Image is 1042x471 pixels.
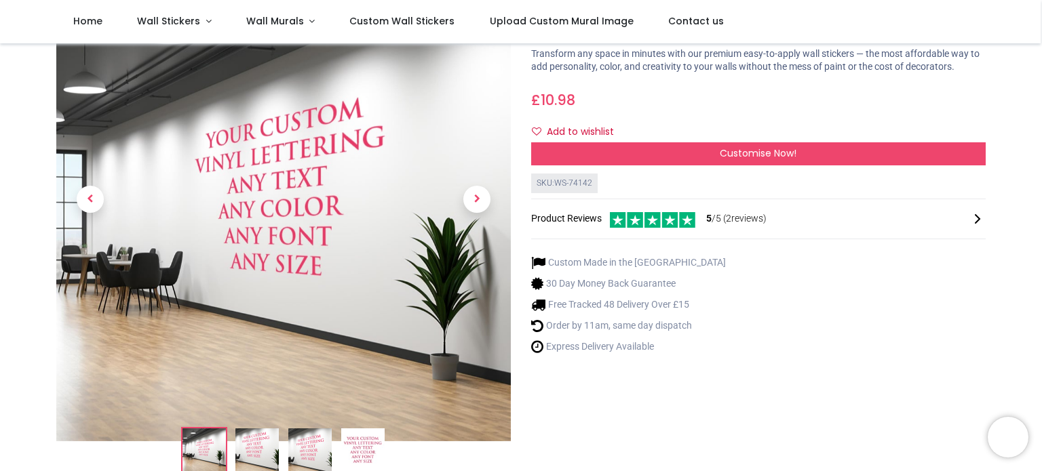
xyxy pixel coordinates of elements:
span: Next [463,186,490,213]
span: Wall Stickers [137,14,200,28]
span: £ [531,90,575,110]
span: Wall Murals [246,14,304,28]
a: Next [443,51,511,348]
span: Previous [77,186,104,213]
li: Custom Made in the [GEOGRAPHIC_DATA] [531,255,726,270]
li: Express Delivery Available [531,340,726,354]
span: /5 ( 2 reviews) [706,212,767,226]
span: Home [73,14,102,28]
p: Transform any space in minutes with our premium easy-to-apply wall stickers — the most affordable... [531,47,986,74]
iframe: Brevo live chat [988,417,1028,457]
div: Product Reviews [531,210,986,228]
a: Previous [56,51,124,348]
li: 30 Day Money Back Guarantee [531,277,726,291]
i: Add to wishlist [532,127,541,136]
button: Add to wishlistAdd to wishlist [531,121,625,144]
span: 10.98 [541,90,575,110]
span: 5 [706,213,712,224]
li: Free Tracked 48 Delivery Over £15 [531,298,726,312]
span: Customise Now! [720,146,796,160]
span: Custom Wall Stickers [349,14,455,28]
span: Contact us [668,14,724,28]
li: Order by 11am, same day dispatch [531,319,726,333]
span: Upload Custom Mural Image [490,14,634,28]
div: SKU: WS-74142 [531,173,598,193]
